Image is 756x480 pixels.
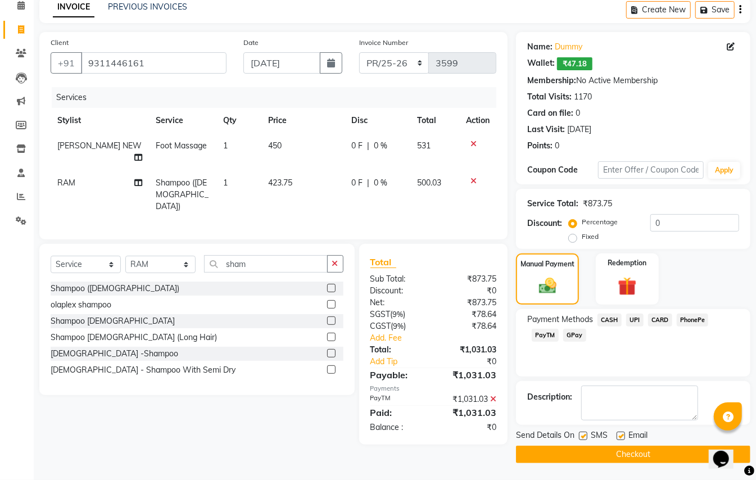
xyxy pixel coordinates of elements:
div: Total Visits: [527,91,572,103]
div: Description: [527,391,572,403]
div: Coupon Code [527,164,598,176]
input: Search or Scan [204,255,328,273]
div: Wallet: [527,57,555,70]
span: 9% [393,321,404,330]
span: 0 % [374,140,387,152]
span: RAM [57,178,75,188]
span: Payment Methods [527,314,593,325]
span: GPay [563,329,586,342]
a: PREVIOUS INVOICES [108,2,187,12]
th: Qty [216,108,261,133]
span: Foot Massage [156,141,207,151]
button: Save [695,1,735,19]
th: Service [149,108,216,133]
div: Net: [362,297,433,309]
label: Fixed [582,232,599,242]
span: 531 [417,141,431,151]
div: Shampoo ([DEMOGRAPHIC_DATA]) [51,283,179,295]
a: Dummy [555,41,582,53]
span: ₹47.18 [557,57,592,70]
div: ₹78.64 [433,309,505,320]
a: Add Tip [362,356,446,368]
button: Apply [708,162,740,179]
th: Stylist [51,108,149,133]
div: ₹1,031.03 [433,393,505,405]
div: No Active Membership [527,75,739,87]
div: Discount: [362,285,433,297]
span: Total [370,256,396,268]
span: 1 [223,178,228,188]
div: ₹78.64 [433,320,505,332]
label: Date [243,38,259,48]
div: ( ) [362,320,433,332]
div: ₹1,031.03 [433,368,505,382]
div: Paid: [362,406,433,419]
th: Disc [345,108,410,133]
span: PhonePe [677,314,709,327]
div: Discount: [527,218,562,229]
span: 0 % [374,177,387,189]
div: ₹1,031.03 [433,344,505,356]
div: Shampoo [DEMOGRAPHIC_DATA] [51,315,175,327]
span: Send Details On [516,429,574,443]
div: Name: [527,41,553,53]
input: Enter Offer / Coupon Code [598,161,704,179]
div: 0 [576,107,580,119]
div: ₹873.75 [433,297,505,309]
span: UPI [626,314,644,327]
iframe: chat widget [709,435,745,469]
div: PayTM [362,393,433,405]
span: SMS [591,429,608,443]
span: Shampoo ([DEMOGRAPHIC_DATA]) [156,178,209,211]
a: Add. Fee [362,332,505,344]
button: Checkout [516,446,750,463]
button: +91 [51,52,82,74]
div: 0 [555,140,559,152]
span: SGST [370,309,391,319]
span: 423.75 [268,178,292,188]
div: olaplex shampoo [51,299,111,311]
div: Membership: [527,75,576,87]
th: Total [410,108,459,133]
div: Payable: [362,368,433,382]
img: _gift.svg [612,275,642,298]
span: CARD [648,314,672,327]
img: _cash.svg [533,276,562,296]
div: ₹0 [445,356,505,368]
div: Last Visit: [527,124,565,135]
div: Payments [370,384,497,393]
div: [DEMOGRAPHIC_DATA] - Shampoo With Semi Dry [51,364,236,376]
div: Points: [527,140,553,152]
span: 1 [223,141,228,151]
span: PayTM [532,329,559,342]
div: Shampoo [DEMOGRAPHIC_DATA] (Long Hair) [51,332,217,343]
div: ₹0 [433,422,505,433]
span: Email [628,429,648,443]
button: Create New [626,1,691,19]
div: Services [52,87,505,108]
span: 9% [393,310,404,319]
label: Client [51,38,69,48]
span: [PERSON_NAME] NEW [57,141,142,151]
span: 500.03 [417,178,441,188]
label: Percentage [582,217,618,227]
div: ₹1,031.03 [433,406,505,419]
span: 0 F [351,140,363,152]
div: Total: [362,344,433,356]
div: Balance : [362,422,433,433]
label: Manual Payment [520,259,574,269]
th: Price [261,108,345,133]
span: CGST [370,321,391,331]
div: Card on file: [527,107,573,119]
div: [DATE] [567,124,591,135]
span: 450 [268,141,282,151]
div: ₹0 [433,285,505,297]
div: ₹873.75 [583,198,612,210]
span: | [367,177,369,189]
label: Redemption [608,258,646,268]
input: Search by Name/Mobile/Email/Code [81,52,227,74]
span: CASH [597,314,622,327]
div: ( ) [362,309,433,320]
div: [DEMOGRAPHIC_DATA] -Shampoo [51,348,178,360]
span: 0 F [351,177,363,189]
